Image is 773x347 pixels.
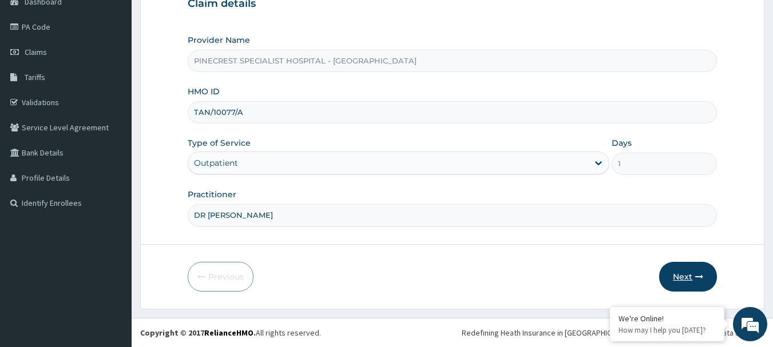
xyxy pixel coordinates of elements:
[60,64,192,79] div: Chat with us now
[25,72,45,82] span: Tariffs
[204,328,253,338] a: RelianceHMO
[188,6,215,33] div: Minimize live chat window
[188,189,236,200] label: Practitioner
[619,325,716,335] p: How may I help you today?
[194,157,238,169] div: Outpatient
[188,204,717,226] input: Enter Name
[188,101,717,123] input: Enter HMO ID
[188,262,253,292] button: Previous
[188,137,251,149] label: Type of Service
[188,34,250,46] label: Provider Name
[612,137,632,149] label: Days
[140,328,256,338] strong: Copyright © 2017 .
[619,313,716,324] div: We're Online!
[462,327,764,338] div: Redefining Heath Insurance in [GEOGRAPHIC_DATA] using Telemedicine and Data Science!
[66,102,158,217] span: We're online!
[21,57,46,86] img: d_794563401_company_1708531726252_794563401
[132,318,773,347] footer: All rights reserved.
[659,262,717,292] button: Next
[25,47,47,57] span: Claims
[188,86,220,97] label: HMO ID
[6,228,218,268] textarea: Type your message and hit 'Enter'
